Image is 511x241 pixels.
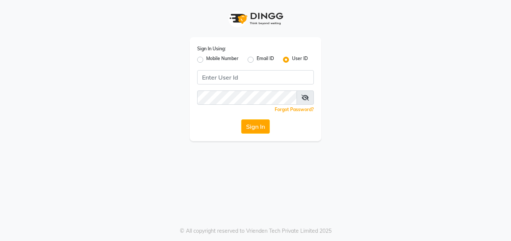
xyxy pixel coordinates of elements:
[275,107,314,112] a: Forgot Password?
[206,55,239,64] label: Mobile Number
[197,90,297,105] input: Username
[241,119,270,134] button: Sign In
[225,8,286,30] img: logo1.svg
[197,45,226,52] label: Sign In Using:
[292,55,308,64] label: User ID
[197,70,314,84] input: Username
[257,55,274,64] label: Email ID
